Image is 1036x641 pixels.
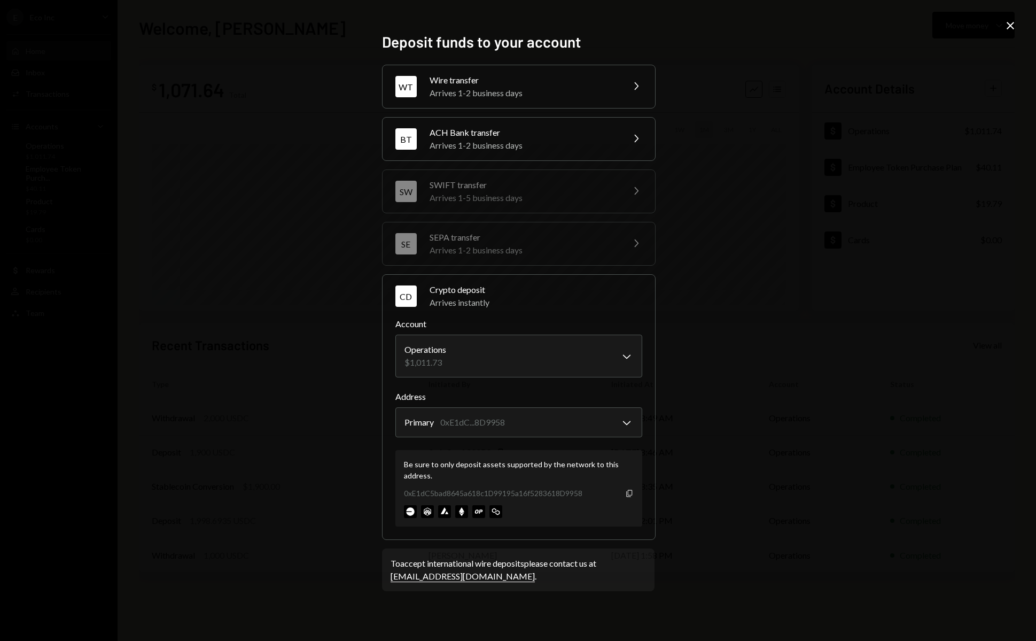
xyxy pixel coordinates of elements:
div: Arrives 1-5 business days [430,191,617,204]
div: Arrives 1-2 business days [430,244,617,257]
div: SWIFT transfer [430,179,617,191]
div: SW [395,181,417,202]
button: SESEPA transferArrives 1-2 business days [383,222,655,265]
img: avalanche-mainnet [438,505,451,518]
label: Account [395,318,642,330]
div: Arrives 1-2 business days [430,139,617,152]
button: SWSWIFT transferArrives 1-5 business days [383,170,655,213]
div: Crypto deposit [430,283,642,296]
button: Account [395,335,642,377]
div: Wire transfer [430,74,617,87]
img: arbitrum-mainnet [421,505,434,518]
div: 0xE1dC...8D9958 [440,416,505,429]
button: WTWire transferArrives 1-2 business days [383,65,655,108]
div: SEPA transfer [430,231,617,244]
div: SE [395,233,417,254]
div: Arrives 1-2 business days [430,87,617,99]
button: Address [395,407,642,437]
div: ACH Bank transfer [430,126,617,139]
img: base-mainnet [404,505,417,518]
label: Address [395,390,642,403]
div: Be sure to only deposit assets supported by the network to this address. [404,459,634,481]
div: WT [395,76,417,97]
img: polygon-mainnet [489,505,502,518]
div: CD [395,285,417,307]
div: CDCrypto depositArrives instantly [395,318,642,527]
div: BT [395,128,417,150]
button: CDCrypto depositArrives instantly [383,275,655,318]
img: ethereum-mainnet [455,505,468,518]
button: BTACH Bank transferArrives 1-2 business days [383,118,655,160]
img: optimism-mainnet [472,505,485,518]
div: Arrives instantly [430,296,642,309]
div: 0xE1dC5bad8645a618c1D99195a16f5283618D9958 [404,488,582,499]
h2: Deposit funds to your account [382,32,655,52]
a: [EMAIL_ADDRESS][DOMAIN_NAME] [391,571,535,582]
div: To accept international wire deposits please contact us at . [391,557,646,583]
